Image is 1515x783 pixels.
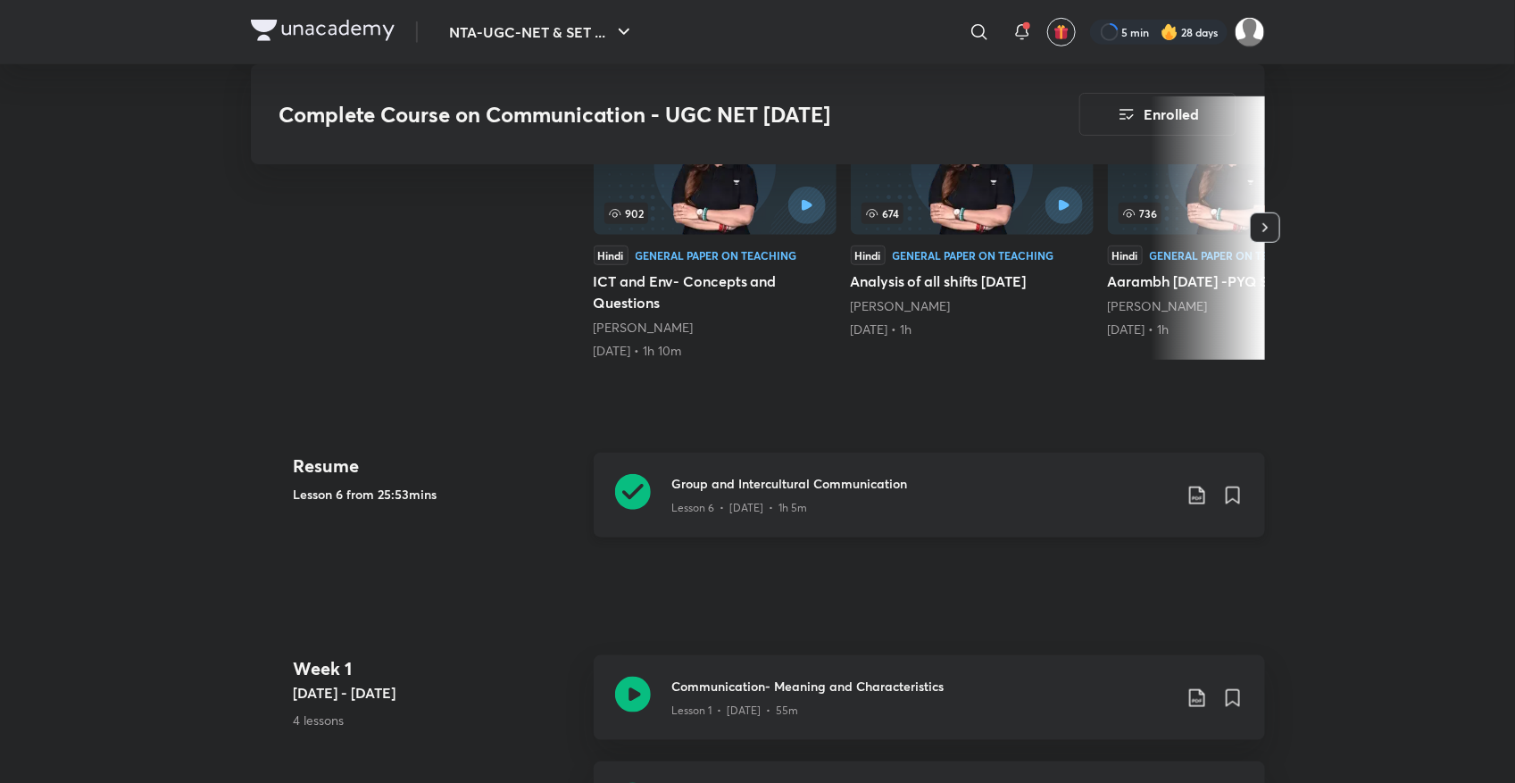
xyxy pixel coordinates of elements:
button: Enrolled [1079,93,1236,136]
div: Toshiba Shukla [1108,297,1351,315]
div: 17th Jul • 1h [1108,321,1351,338]
a: Aarambh December 2025 -PYQ Series [1108,96,1351,338]
div: General Paper on Teaching [893,250,1054,261]
p: Lesson 1 • [DATE] • 55m [672,703,799,719]
img: Sakshi Nath [1235,17,1265,47]
p: Lesson 6 • [DATE] • 1h 5m [672,500,808,516]
h5: Analysis of all shifts [DATE] [851,271,1094,292]
h4: Resume [294,453,579,479]
span: 736 [1119,203,1161,224]
div: General Paper on Teaching [1150,250,1311,261]
h4: Week 1 [294,655,579,682]
a: [PERSON_NAME] [851,297,951,314]
div: General Paper on Teaching [636,250,797,261]
img: streak [1161,23,1178,41]
a: 736HindiGeneral Paper on TeachingAarambh [DATE] -PYQ Series[PERSON_NAME][DATE] • 1h [1108,96,1351,338]
div: Hindi [1108,246,1143,265]
h3: Communication- Meaning and Characteristics [672,677,1172,696]
h5: [DATE] - [DATE] [294,682,579,704]
a: Analysis of all shifts June 2025 [851,96,1094,338]
button: NTA-UGC-NET & SET ... [439,14,645,50]
a: ICT and Env- Concepts and Questions [594,96,837,360]
h3: Complete Course on Communication - UGC NET [DATE] [279,102,978,128]
a: [PERSON_NAME] [1108,297,1208,314]
a: 902HindiGeneral Paper on TeachingICT and Env- Concepts and Questions[PERSON_NAME][DATE] • 1h 10m [594,96,837,360]
div: Hindi [594,246,628,265]
button: avatar [1047,18,1076,46]
a: Company Logo [251,20,395,46]
div: 30th Jun • 1h [851,321,1094,338]
div: Toshiba Shukla [594,319,837,337]
div: Hindi [851,246,886,265]
span: 674 [862,203,903,224]
a: 674HindiGeneral Paper on TeachingAnalysis of all shifts [DATE][PERSON_NAME][DATE] • 1h [851,96,1094,338]
h5: Lesson 6 from 25:53mins [294,485,579,504]
h3: Group and Intercultural Communication [672,474,1172,493]
img: Company Logo [251,20,395,41]
img: avatar [1053,24,1070,40]
h5: ICT and Env- Concepts and Questions [594,271,837,313]
div: 30th Apr • 1h 10m [594,342,837,360]
span: 902 [604,203,648,224]
a: [PERSON_NAME] [594,319,694,336]
a: Communication- Meaning and CharacteristicsLesson 1 • [DATE] • 55m [594,655,1265,762]
h5: Aarambh [DATE] -PYQ Series [1108,271,1351,292]
p: 4 lessons [294,711,579,729]
div: Toshiba Shukla [851,297,1094,315]
a: Group and Intercultural CommunicationLesson 6 • [DATE] • 1h 5m [594,453,1265,559]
